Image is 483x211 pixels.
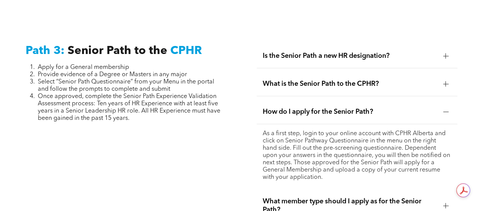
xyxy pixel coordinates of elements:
span: Path 3: [26,45,65,57]
span: How do I apply for the Senior Path? [263,108,437,116]
span: Senior Path to the [68,45,167,57]
p: As a first step, login to your online account with CPHR Alberta and click on Senior Pathway Quest... [263,130,452,181]
span: Once approved, complete the Senior Path Experience Validation Assessment process: Ten years of HR... [38,93,220,121]
span: Apply for a General membership [38,64,129,70]
span: Is the Senior Path a new HR designation? [263,52,437,60]
span: Provide evidence of a Degree or Masters in any major [38,72,187,78]
span: What is the Senior Path to the CPHR? [263,80,437,88]
span: Select “Senior Path Questionnaire” from your Menu in the portal and follow the prompts to complet... [38,79,214,92]
span: CPHR [170,45,202,57]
